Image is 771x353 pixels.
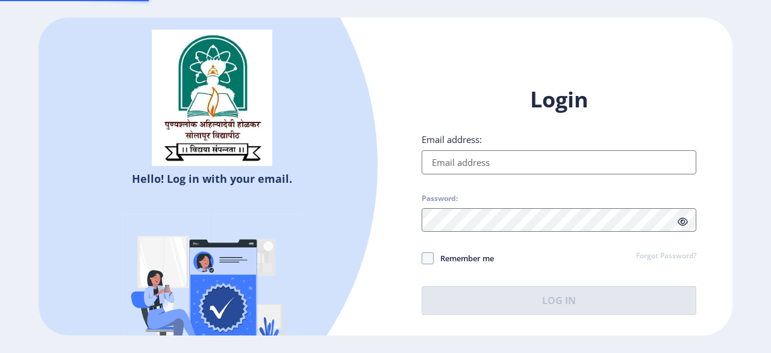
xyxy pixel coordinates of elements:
button: Log In [422,286,696,315]
img: sulogo.png [152,30,272,166]
span: Remember me [434,251,494,266]
a: Forgot Password? [636,251,696,262]
input: Email address [422,150,696,174]
label: Email address: [422,133,482,145]
h1: Login [422,85,696,114]
label: Password: [422,194,458,203]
